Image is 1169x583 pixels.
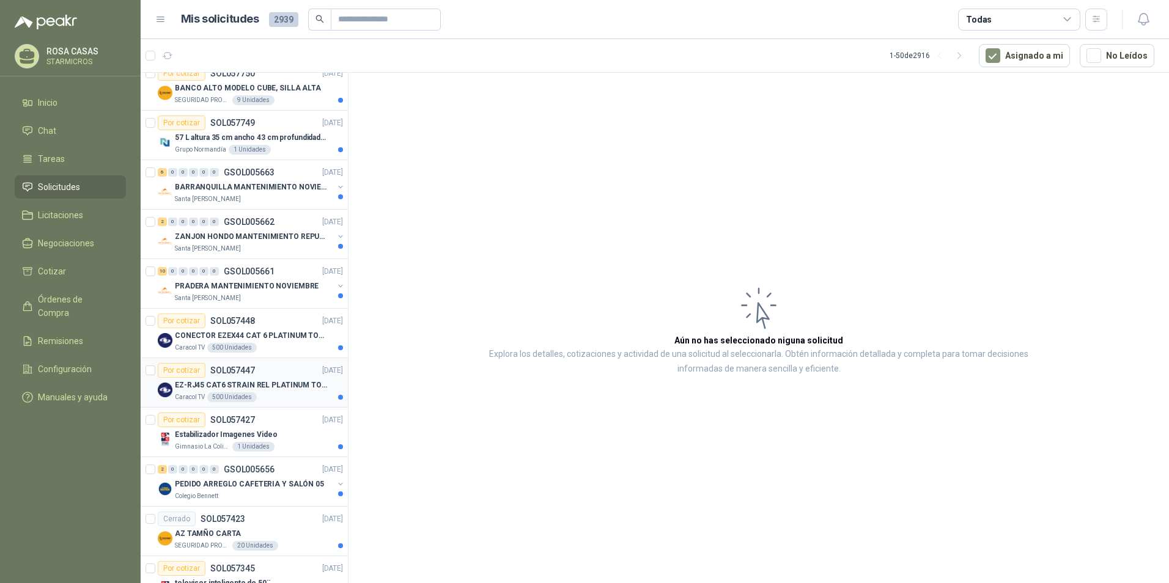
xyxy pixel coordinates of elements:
p: GSOL005661 [224,267,275,276]
div: 0 [199,267,208,276]
div: 2 [158,218,167,226]
p: STARMICROS [46,58,123,65]
a: 2 0 0 0 0 0 GSOL005662[DATE] Company LogoZANJON HONDO MANTENIMIENTO REPUESTOSSanta [PERSON_NAME] [158,215,345,254]
h3: Aún no has seleccionado niguna solicitud [674,334,843,347]
p: Caracol TV [175,343,205,353]
div: 0 [210,168,219,177]
p: ROSA CASAS [46,47,123,56]
p: Santa [PERSON_NAME] [175,293,241,303]
div: 0 [210,267,219,276]
span: 2939 [269,12,298,27]
div: 0 [189,218,198,226]
div: 6 [158,168,167,177]
img: Company Logo [158,482,172,496]
div: Por cotizar [158,116,205,130]
p: PEDIDO ARREGLO CAFETERIA Y SALÓN 05 [175,479,324,490]
span: Configuración [38,362,92,376]
div: Cerrado [158,512,196,526]
p: GSOL005663 [224,168,275,177]
a: Configuración [15,358,126,381]
img: Company Logo [158,135,172,150]
div: 9 Unidades [232,95,275,105]
div: 0 [199,218,208,226]
p: Estabilizador Imagenes Video [175,429,278,441]
p: Colegio Bennett [175,491,218,501]
p: SOL057427 [210,416,255,424]
div: 0 [168,267,177,276]
p: [DATE] [322,167,343,178]
p: PRADERA MANTENIMIENTO NOVIEMBRE [175,280,319,292]
p: Explora los detalles, cotizaciones y actividad de una solicitud al seleccionarla. Obtén informaci... [471,347,1047,376]
p: SOL057447 [210,366,255,375]
span: Manuales y ayuda [38,391,108,404]
p: GSOL005662 [224,218,275,226]
a: Por cotizarSOL057750[DATE] Company LogoBANCO ALTO MODELO CUBE, SILLA ALTASEGURIDAD PROVISER LTDA9... [141,61,348,111]
a: Negociaciones [15,232,126,255]
span: Remisiones [38,334,83,348]
div: Por cotizar [158,313,205,328]
p: SOL057448 [210,317,255,325]
p: SOL057345 [210,564,255,573]
span: Solicitudes [38,180,80,194]
p: [DATE] [322,513,343,525]
p: SOL057423 [201,515,245,523]
p: [DATE] [322,464,343,475]
a: Tareas [15,147,126,170]
span: search [315,15,324,23]
p: 57 L altura 35 cm ancho 43 cm profundidad 39 cm [175,132,327,144]
p: [DATE] [322,563,343,574]
div: 0 [189,465,198,474]
p: Santa [PERSON_NAME] [175,244,241,254]
h1: Mis solicitudes [181,10,259,28]
a: 6 0 0 0 0 0 GSOL005663[DATE] Company LogoBARRANQUILLA MANTENIMIENTO NOVIEMBRESanta [PERSON_NAME] [158,165,345,204]
a: 2 0 0 0 0 0 GSOL005656[DATE] Company LogoPEDIDO ARREGLO CAFETERIA Y SALÓN 05Colegio Bennett [158,462,345,501]
a: Órdenes de Compra [15,288,126,324]
p: CONECTOR EZEX44 CAT 6 PLATINUM TOOLS [175,330,327,342]
a: Cotizar [15,260,126,283]
button: No Leídos [1080,44,1154,67]
div: 1 - 50 de 2916 [890,46,969,65]
a: Manuales y ayuda [15,386,126,409]
p: ZANJON HONDO MANTENIMIENTO REPUESTOS [175,231,327,243]
a: Por cotizarSOL057448[DATE] Company LogoCONECTOR EZEX44 CAT 6 PLATINUM TOOLSCaracol TV500 Unidades [141,309,348,358]
div: 20 Unidades [232,541,278,551]
a: 10 0 0 0 0 0 GSOL005661[DATE] Company LogoPRADERA MANTENIMIENTO NOVIEMBRESanta [PERSON_NAME] [158,264,345,303]
span: Licitaciones [38,208,83,222]
span: Inicio [38,96,57,109]
img: Company Logo [158,284,172,298]
a: CerradoSOL057423[DATE] Company LogoAZ TAMÑO CARTASEGURIDAD PROVISER LTDA20 Unidades [141,507,348,556]
p: BANCO ALTO MODELO CUBE, SILLA ALTA [175,82,321,94]
span: Cotizar [38,265,66,278]
div: 0 [179,218,188,226]
span: Órdenes de Compra [38,293,114,320]
img: Company Logo [158,234,172,249]
p: SEGURIDAD PROVISER LTDA [175,541,230,551]
p: GSOL005656 [224,465,275,474]
img: Company Logo [158,531,172,546]
div: 0 [168,168,177,177]
p: SOL057749 [210,119,255,127]
p: BARRANQUILLA MANTENIMIENTO NOVIEMBRE [175,182,327,193]
div: 0 [179,267,188,276]
div: 1 Unidades [232,442,275,452]
div: 10 [158,267,167,276]
p: Santa [PERSON_NAME] [175,194,241,204]
div: 0 [189,267,198,276]
p: SOL057750 [210,69,255,78]
div: 0 [210,465,219,474]
a: Por cotizarSOL057447[DATE] Company LogoEZ-RJ45 CAT6 STRAIN REL PLATINUM TOOLSCaracol TV500 Unidades [141,358,348,408]
img: Company Logo [158,383,172,397]
p: Grupo Normandía [175,145,226,155]
img: Logo peakr [15,15,77,29]
div: Por cotizar [158,561,205,576]
a: Inicio [15,91,126,114]
p: Caracol TV [175,392,205,402]
a: Licitaciones [15,204,126,227]
a: Por cotizarSOL057749[DATE] Company Logo57 L altura 35 cm ancho 43 cm profundidad 39 cmGrupo Norma... [141,111,348,160]
div: 0 [179,465,188,474]
a: Solicitudes [15,175,126,199]
p: [DATE] [322,68,343,79]
div: Por cotizar [158,363,205,378]
div: 500 Unidades [207,392,257,402]
img: Company Logo [158,185,172,199]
